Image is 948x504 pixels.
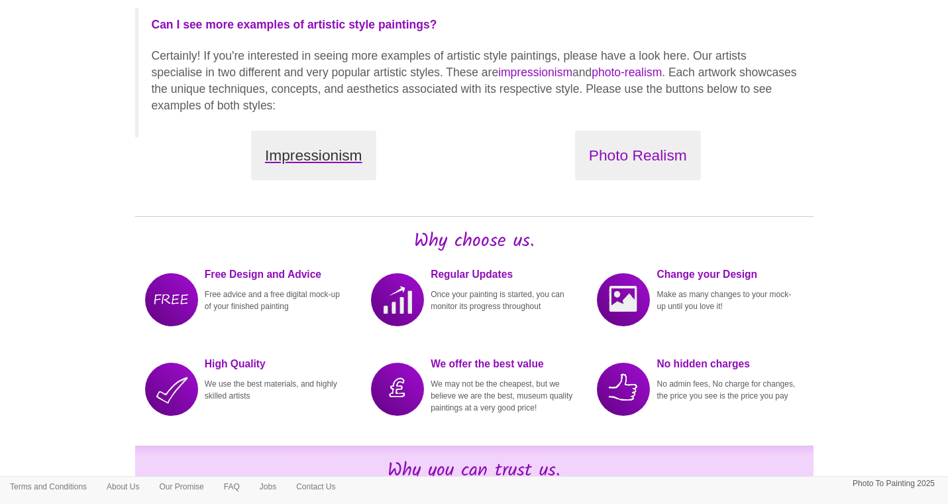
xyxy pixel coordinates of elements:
strong: Can I see more examples of artistic style paintings? [152,18,437,31]
a: photo-realism [592,66,662,79]
blockquote: Certainly! If you're interested in seeing more examples of artistic style paintings, please have ... [135,8,814,138]
p: We use the best materials, and highly skilled artists [205,378,348,402]
p: Free Design and Advice [205,267,348,282]
a: Our Promise [149,477,213,497]
p: Make as many changes to your mock-up until you love it! [657,288,800,312]
a: Impressionism [162,131,466,180]
a: impressionism [498,66,572,79]
p: We offer the best value [431,356,574,371]
a: FAQ [214,477,250,497]
p: Once your painting is started, you can monitor its progress throughout [431,288,574,312]
p: Photo To Painting 2025 [853,477,935,491]
p: We may not be the cheapest, but we believe we are the best, museum quality paintings at a very go... [431,378,574,414]
a: Contact Us [286,477,345,497]
p: No hidden charges [657,356,800,371]
p: Free advice and a free digital mock-up of your finished painting [205,288,348,312]
h2: Why choose us. [135,231,814,252]
button: Photo Realism [575,131,701,180]
p: Change your Design [657,267,800,282]
a: Photo Realism [486,131,790,180]
button: Impressionism [251,131,376,180]
a: About Us [97,477,149,497]
p: Regular Updates [431,267,574,282]
p: No admin fees, No charge for changes, the price you see is the price you pay [657,378,800,402]
h2: Why you can trust us. [135,461,814,481]
a: Jobs [250,477,286,497]
p: High Quality [205,356,348,371]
